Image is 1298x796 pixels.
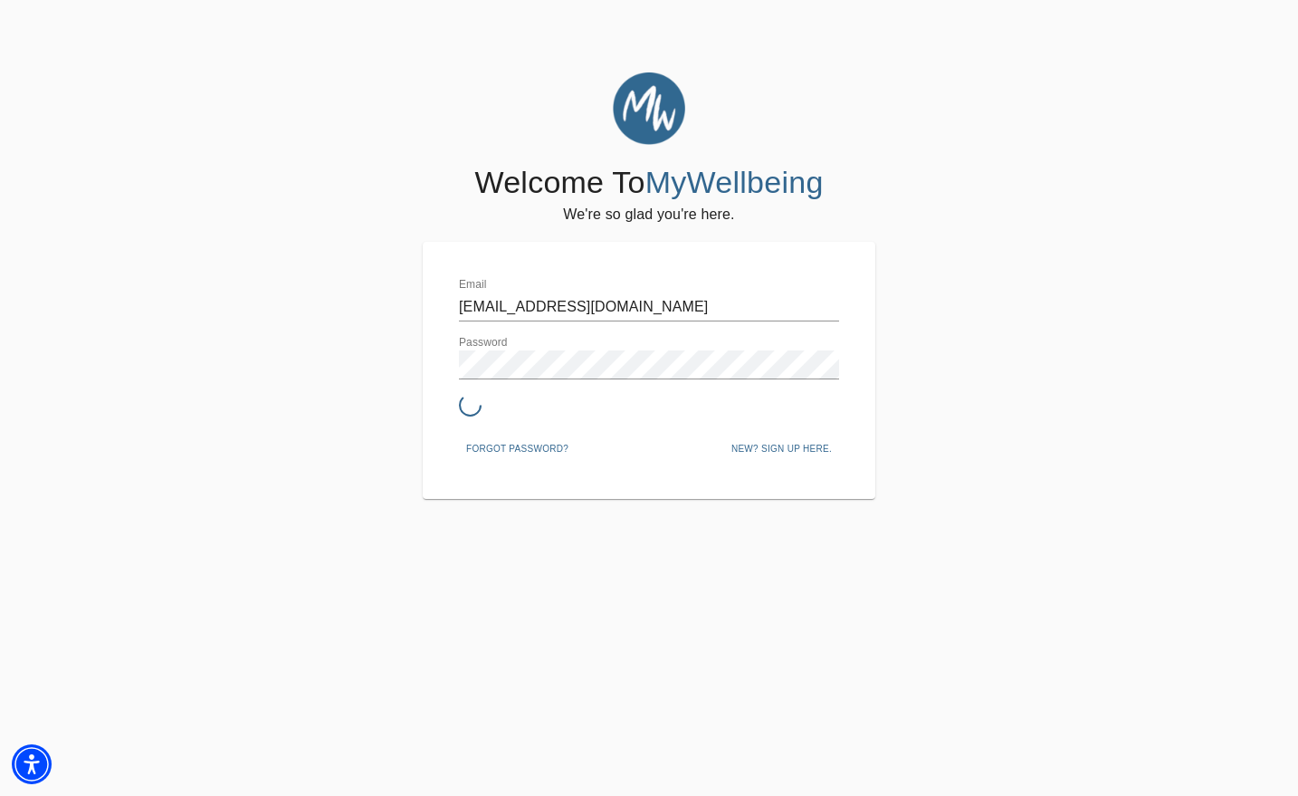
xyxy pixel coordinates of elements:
[466,441,568,457] span: Forgot password?
[12,744,52,784] div: Accessibility Menu
[613,72,685,145] img: MyWellbeing
[731,441,832,457] span: New? Sign up here.
[459,440,576,455] a: Forgot password?
[645,165,824,199] span: MyWellbeing
[724,436,839,463] button: New? Sign up here.
[474,164,823,202] h4: Welcome To
[459,338,508,349] label: Password
[459,436,576,463] button: Forgot password?
[563,202,734,227] h6: We're so glad you're here.
[459,280,487,291] label: Email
